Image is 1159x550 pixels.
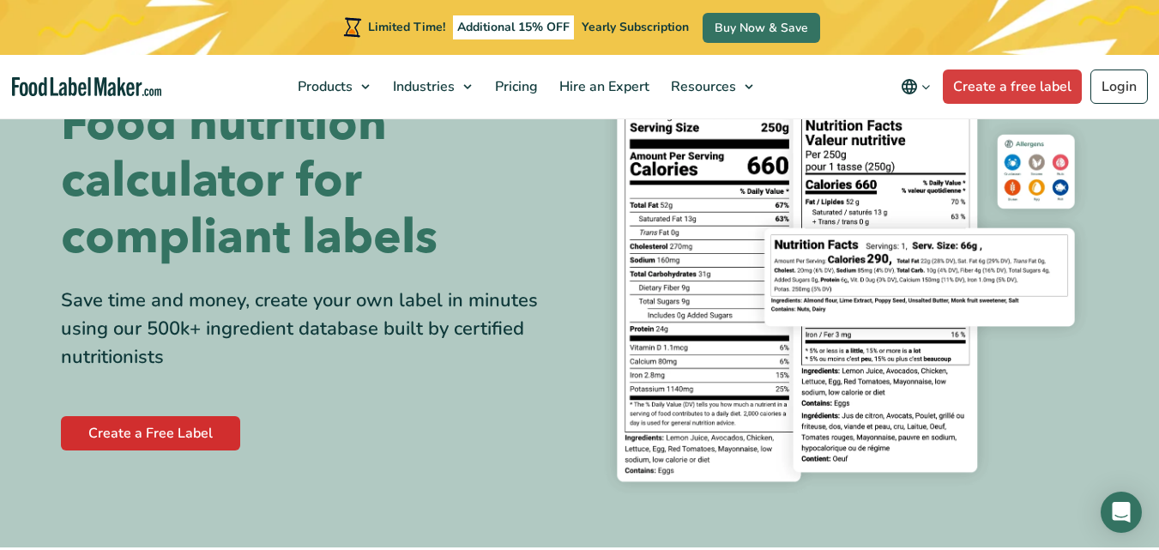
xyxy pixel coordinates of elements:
span: Pricing [490,77,540,96]
a: Login [1090,70,1148,104]
span: Resources [666,77,738,96]
a: Food Label Maker homepage [12,77,162,97]
button: Change language [889,70,943,104]
span: Yearly Subscription [582,19,689,35]
h1: Food nutrition calculator for compliant labels [61,96,567,266]
span: Products [293,77,354,96]
a: Industries [383,55,480,118]
a: Buy Now & Save [703,13,820,43]
span: Industries [388,77,456,96]
span: Additional 15% OFF [453,15,574,39]
a: Create a free label [943,70,1082,104]
span: Limited Time! [368,19,445,35]
div: Save time and money, create your own label in minutes using our 500k+ ingredient database built b... [61,287,567,372]
div: Open Intercom Messenger [1101,492,1142,533]
a: Create a Free Label [61,416,240,450]
a: Resources [661,55,762,118]
span: Hire an Expert [554,77,651,96]
a: Pricing [485,55,545,118]
a: Hire an Expert [549,55,656,118]
a: Products [287,55,378,118]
